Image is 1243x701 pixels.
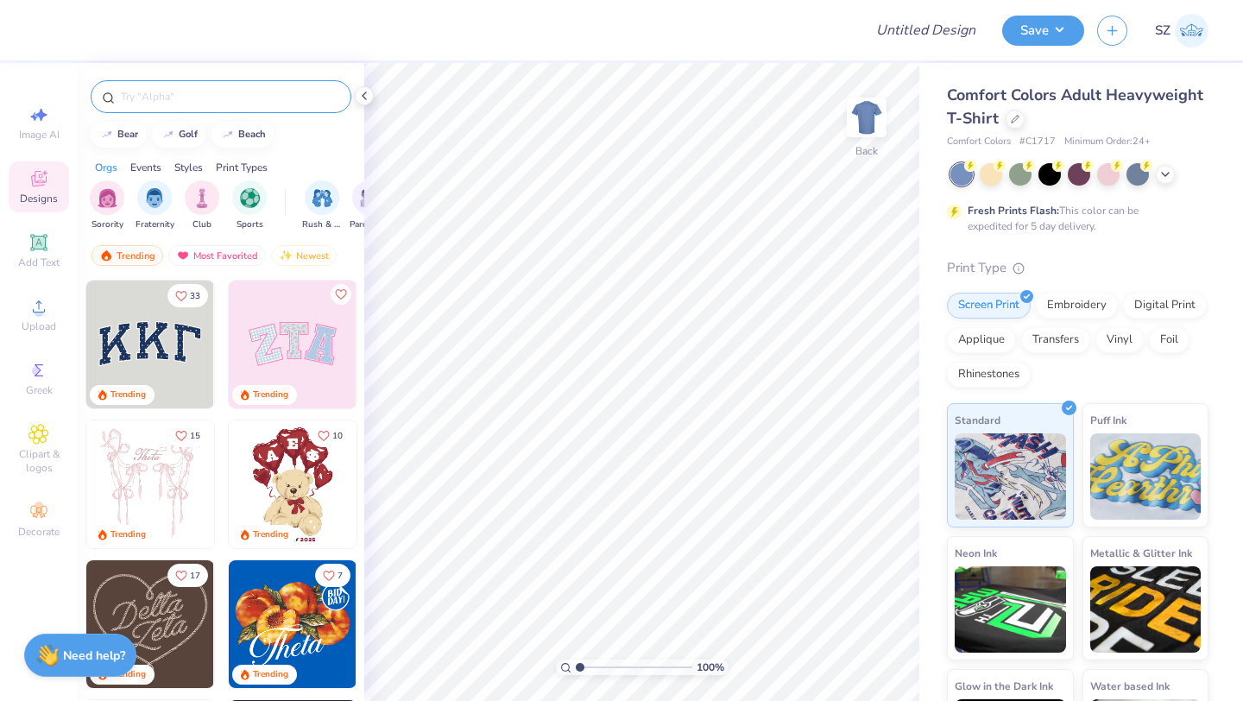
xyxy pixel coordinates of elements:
[350,180,389,231] button: filter button
[955,677,1053,695] span: Glow in the Dark Ink
[20,192,58,205] span: Designs
[855,143,878,159] div: Back
[216,160,268,175] div: Print Types
[91,218,123,231] span: Sorority
[1090,544,1192,562] span: Metallic & Glitter Ink
[91,122,146,148] button: bear
[18,525,60,539] span: Decorate
[99,249,113,262] img: trending.gif
[161,129,175,140] img: trend_line.gif
[136,180,174,231] button: filter button
[95,160,117,175] div: Orgs
[86,420,214,548] img: 83dda5b0-2158-48ca-832c-f6b4ef4c4536
[955,544,997,562] span: Neon Ink
[179,129,198,139] div: golf
[1090,411,1126,429] span: Puff Ink
[232,180,267,231] div: filter for Sports
[271,245,337,266] div: Newest
[192,188,211,208] img: Club Image
[213,281,341,408] img: edfb13fc-0e43-44eb-bea2-bf7fc0dd67f9
[1123,293,1207,319] div: Digital Print
[238,129,266,139] div: beach
[849,100,884,135] img: Back
[240,188,260,208] img: Sports Image
[9,447,69,475] span: Clipart & logos
[136,180,174,231] div: filter for Fraternity
[168,245,266,266] div: Most Favorited
[1002,16,1084,46] button: Save
[1149,327,1189,353] div: Foil
[190,572,200,580] span: 17
[190,292,200,300] span: 33
[176,249,190,262] img: most_fav.gif
[190,432,200,440] span: 15
[174,160,203,175] div: Styles
[1155,21,1170,41] span: SZ
[232,180,267,231] button: filter button
[310,424,350,447] button: Like
[136,218,174,231] span: Fraternity
[152,122,205,148] button: golf
[229,420,356,548] img: 587403a7-0594-4a7f-b2bd-0ca67a3ff8dd
[350,218,389,231] span: Parent's Weekend
[1064,135,1151,149] span: Minimum Order: 24 +
[253,668,288,681] div: Trending
[110,528,146,541] div: Trending
[947,258,1208,278] div: Print Type
[253,388,288,401] div: Trending
[955,433,1066,520] img: Standard
[360,188,380,208] img: Parent's Weekend Image
[356,281,483,408] img: 5ee11766-d822-42f5-ad4e-763472bf8dcf
[1021,327,1090,353] div: Transfers
[185,180,219,231] div: filter for Club
[947,327,1016,353] div: Applique
[1095,327,1144,353] div: Vinyl
[229,281,356,408] img: 9980f5e8-e6a1-4b4a-8839-2b0e9349023c
[119,88,340,105] input: Try "Alpha"
[968,204,1059,218] strong: Fresh Prints Flash:
[302,180,342,231] button: filter button
[167,424,208,447] button: Like
[1090,677,1170,695] span: Water based Ink
[356,420,483,548] img: e74243e0-e378-47aa-a400-bc6bcb25063a
[350,180,389,231] div: filter for Parent's Weekend
[19,128,60,142] span: Image AI
[302,218,342,231] span: Rush & Bid
[91,245,163,266] div: Trending
[98,188,117,208] img: Sorority Image
[947,85,1203,129] span: Comfort Colors Adult Heavyweight T-Shirt
[130,160,161,175] div: Events
[1090,433,1202,520] img: Puff Ink
[253,528,288,541] div: Trending
[90,180,124,231] button: filter button
[279,249,293,262] img: Newest.gif
[86,560,214,688] img: 12710c6a-dcc0-49ce-8688-7fe8d5f96fe2
[213,420,341,548] img: d12a98c7-f0f7-4345-bf3a-b9f1b718b86e
[185,180,219,231] button: filter button
[213,560,341,688] img: ead2b24a-117b-4488-9b34-c08fd5176a7b
[26,383,53,397] span: Greek
[63,647,125,664] strong: Need help?
[167,284,208,307] button: Like
[1019,135,1056,149] span: # C1717
[947,362,1031,388] div: Rhinestones
[338,572,343,580] span: 7
[192,218,211,231] span: Club
[697,660,724,675] span: 100 %
[968,203,1180,234] div: This color can be expedited for 5 day delivery.
[86,281,214,408] img: 3b9aba4f-e317-4aa7-a679-c95a879539bd
[302,180,342,231] div: filter for Rush & Bid
[145,188,164,208] img: Fraternity Image
[117,129,138,139] div: bear
[237,218,263,231] span: Sports
[167,564,208,587] button: Like
[947,293,1031,319] div: Screen Print
[18,256,60,269] span: Add Text
[312,188,332,208] img: Rush & Bid Image
[332,432,343,440] span: 10
[1036,293,1118,319] div: Embroidery
[1155,14,1208,47] a: SZ
[221,129,235,140] img: trend_line.gif
[211,122,274,148] button: beach
[90,180,124,231] div: filter for Sorority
